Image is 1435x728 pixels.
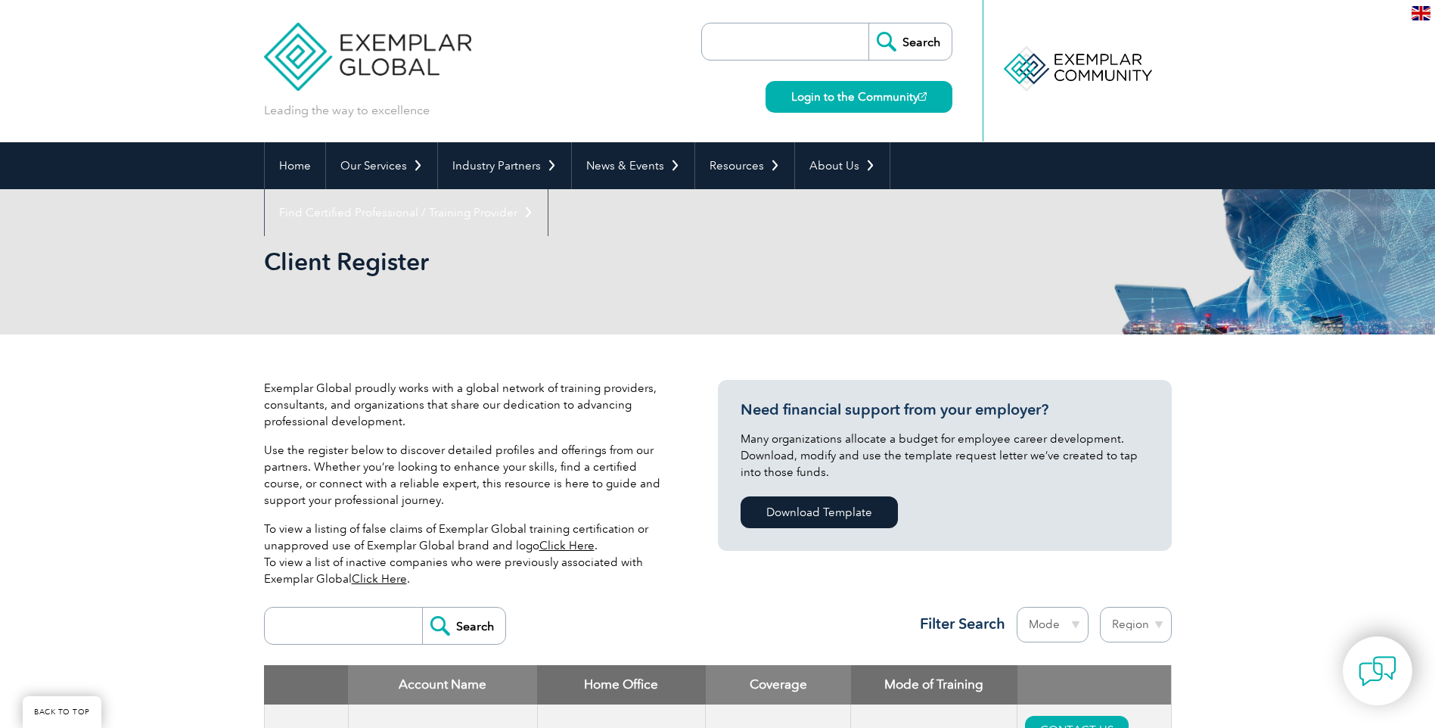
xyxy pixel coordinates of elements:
[422,608,505,644] input: Search
[264,380,672,430] p: Exemplar Global proudly works with a global network of training providers, consultants, and organ...
[264,521,672,587] p: To view a listing of false claims of Exemplar Global training certification or unapproved use of ...
[741,496,898,528] a: Download Template
[695,142,794,189] a: Resources
[539,539,595,552] a: Click Here
[264,442,672,509] p: Use the register below to discover detailed profiles and offerings from our partners. Whether you...
[766,81,952,113] a: Login to the Community
[265,142,325,189] a: Home
[741,431,1149,481] p: Many organizations allocate a budget for employee career development. Download, modify and use th...
[795,142,890,189] a: About Us
[537,665,706,705] th: Home Office: activate to sort column ascending
[23,696,101,728] a: BACK TO TOP
[438,142,571,189] a: Industry Partners
[326,142,437,189] a: Our Services
[851,665,1017,705] th: Mode of Training: activate to sort column ascending
[265,189,548,236] a: Find Certified Professional / Training Provider
[1412,6,1430,20] img: en
[264,102,430,119] p: Leading the way to excellence
[741,400,1149,419] h3: Need financial support from your employer?
[918,92,927,101] img: open_square.png
[706,665,851,705] th: Coverage: activate to sort column ascending
[1359,652,1396,690] img: contact-chat.png
[1017,665,1171,705] th: : activate to sort column ascending
[264,250,899,274] h2: Client Register
[572,142,694,189] a: News & Events
[868,23,952,60] input: Search
[911,614,1005,633] h3: Filter Search
[352,572,407,586] a: Click Here
[348,665,537,705] th: Account Name: activate to sort column descending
